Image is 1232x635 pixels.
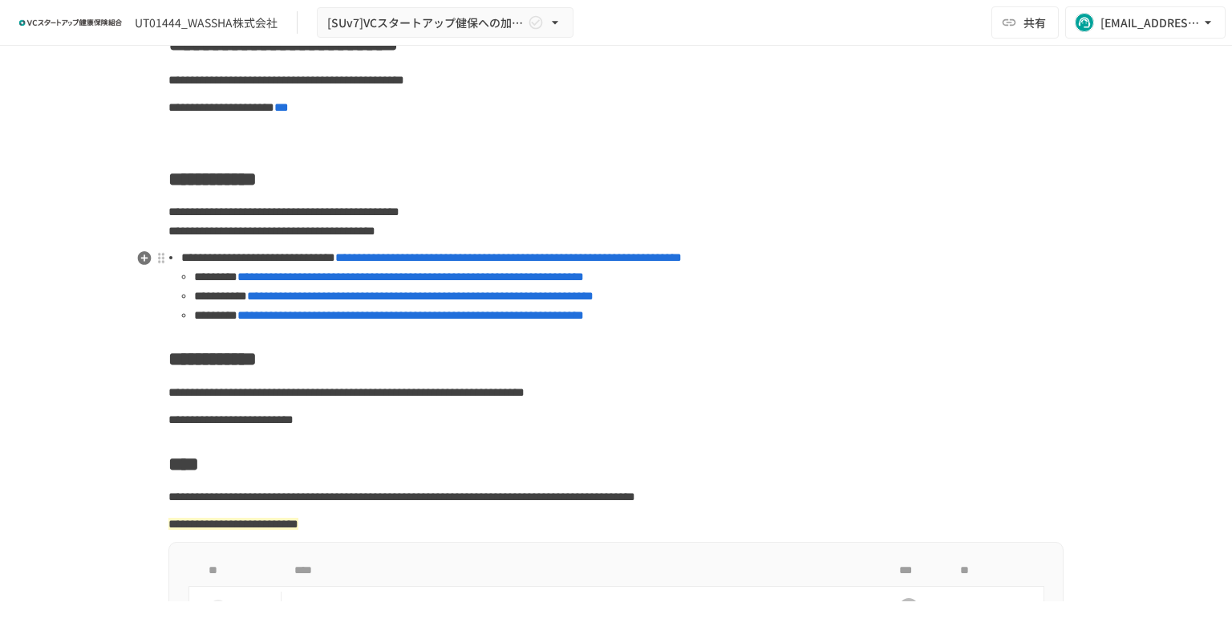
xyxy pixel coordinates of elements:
[1023,14,1046,31] span: 共有
[202,592,234,624] button: status
[991,6,1059,39] button: 共有
[317,7,573,39] button: [SUv7]VCスタートアップ健保への加入申請手続き
[19,10,122,35] img: ZDfHsVrhrXUoWEWGWYf8C4Fv4dEjYTEDCNvmL73B7ox
[1065,6,1226,39] button: [EMAIL_ADDRESS][DOMAIN_NAME]
[327,13,525,33] span: [SUv7]VCスタートアップ健保への加入申請手続き
[135,14,278,31] div: UT01444_WASSHA株式会社
[1100,13,1200,33] div: [EMAIL_ADDRESS][DOMAIN_NAME]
